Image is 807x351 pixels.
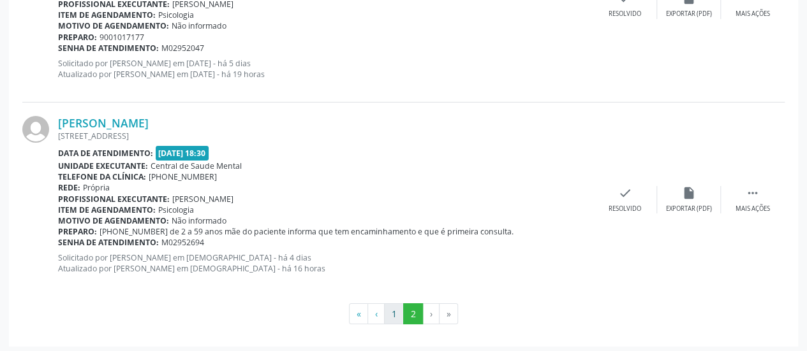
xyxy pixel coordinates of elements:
[666,10,712,18] div: Exportar (PDF)
[22,303,785,325] ul: Pagination
[58,194,170,204] b: Profissional executante:
[58,58,593,80] p: Solicitado por [PERSON_NAME] em [DATE] - há 5 dias Atualizado por [PERSON_NAME] em [DATE] - há 19...
[58,171,146,182] b: Telefone da clínica:
[58,182,80,193] b: Rede:
[58,116,149,130] a: [PERSON_NAME]
[158,10,194,20] span: Psicologia
[682,186,696,200] i: insert_drive_file
[58,215,169,226] b: Motivo de agendamento:
[58,161,148,171] b: Unidade executante:
[100,32,144,43] span: 9001017177
[58,148,153,159] b: Data de atendimento:
[736,10,770,18] div: Mais ações
[736,204,770,213] div: Mais ações
[151,161,242,171] span: Central de Saude Mental
[156,146,209,161] span: [DATE] 18:30
[58,32,97,43] b: Preparo:
[367,303,385,325] button: Go to previous page
[746,186,760,200] i: 
[172,20,226,31] span: Não informado
[384,303,404,325] button: Go to page 1
[172,194,233,204] span: [PERSON_NAME]
[666,204,712,213] div: Exportar (PDF)
[58,131,593,141] div: [STREET_ADDRESS]
[58,20,169,31] b: Motivo de agendamento:
[22,116,49,143] img: img
[161,237,204,248] span: M02952694
[161,43,204,54] span: M02952047
[83,182,110,193] span: Própria
[349,303,368,325] button: Go to first page
[58,226,97,237] b: Preparo:
[618,186,632,200] i: check
[609,10,641,18] div: Resolvido
[58,252,593,274] p: Solicitado por [PERSON_NAME] em [DEMOGRAPHIC_DATA] - há 4 dias Atualizado por [PERSON_NAME] em [D...
[158,204,194,215] span: Psicologia
[58,10,156,20] b: Item de agendamento:
[609,204,641,213] div: Resolvido
[403,303,423,325] button: Go to page 2
[58,204,156,215] b: Item de agendamento:
[58,237,159,248] b: Senha de atendimento:
[149,171,217,182] span: [PHONE_NUMBER]
[100,226,514,237] span: [PHONE_NUMBER] de 2 a 59 anos mãe do paciente informa que tem encaminhamento e que é primeira con...
[58,43,159,54] b: Senha de atendimento:
[172,215,226,226] span: Não informado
